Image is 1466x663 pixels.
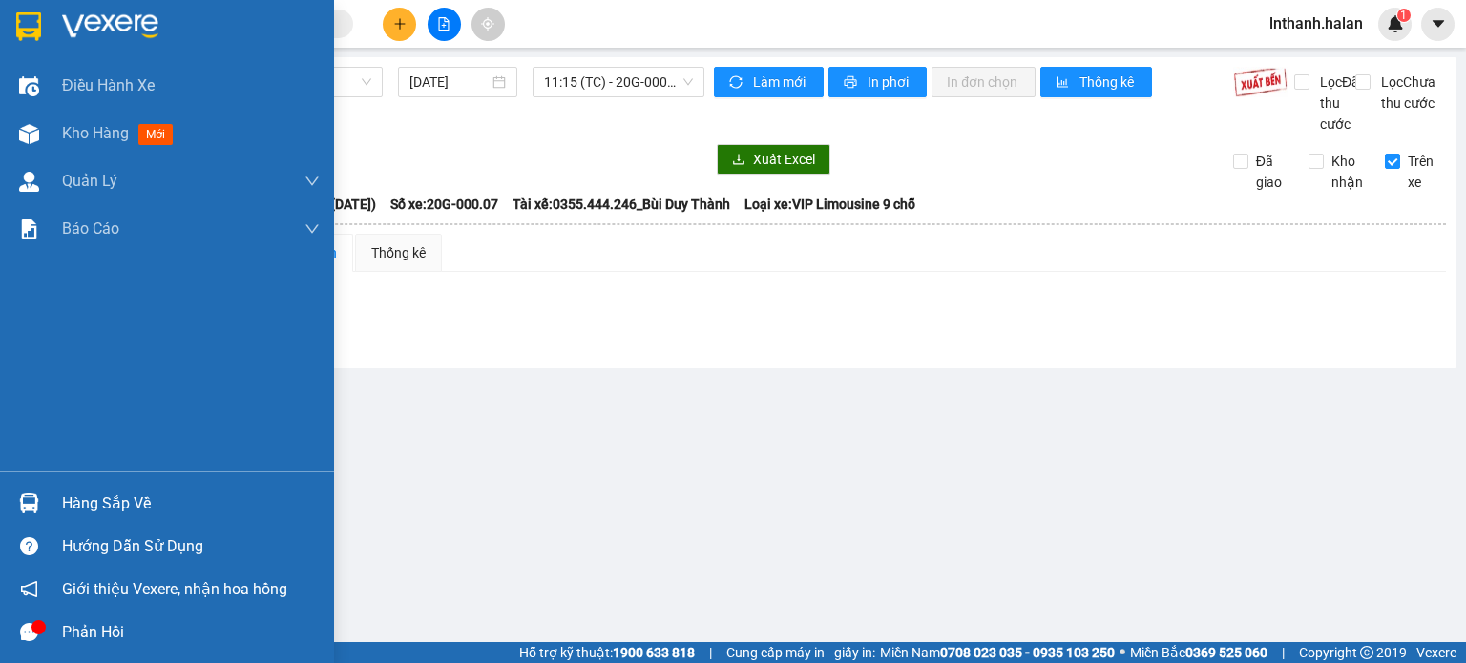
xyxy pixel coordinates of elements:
[19,219,39,239] img: solution-icon
[383,8,416,41] button: plus
[753,149,815,170] span: Xuất Excel
[1400,9,1407,22] span: 1
[390,194,498,215] span: Số xe: 20G-000.07
[1248,151,1295,193] span: Đã giao
[717,144,830,175] button: downloadXuất Excel
[613,645,695,660] strong: 1900 633 818
[729,75,745,91] span: sync
[880,642,1115,663] span: Miền Nam
[1430,15,1447,32] span: caret-down
[1130,642,1267,663] span: Miền Bắc
[709,642,712,663] span: |
[1056,75,1072,91] span: bar-chart
[732,153,745,168] span: download
[940,645,1115,660] strong: 0708 023 035 - 0935 103 250
[744,194,915,215] span: Loại xe: VIP Limousine 9 chỗ
[828,67,927,97] button: printerIn phơi
[1397,9,1411,22] sup: 1
[304,221,320,237] span: down
[304,174,320,189] span: down
[20,623,38,641] span: message
[62,217,119,240] span: Báo cáo
[1312,72,1362,135] span: Lọc Đã thu cước
[471,8,505,41] button: aim
[393,17,407,31] span: plus
[1254,11,1378,35] span: lnthanh.halan
[1400,151,1447,193] span: Trên xe
[1324,151,1371,193] span: Kho nhận
[62,577,287,601] span: Giới thiệu Vexere, nhận hoa hồng
[409,72,488,93] input: 15/08/2025
[19,172,39,192] img: warehouse-icon
[62,169,117,193] span: Quản Lý
[371,242,426,263] div: Thống kê
[62,124,129,142] span: Kho hàng
[868,72,911,93] span: In phơi
[62,489,320,518] div: Hàng sắp về
[932,67,1036,97] button: In đơn chọn
[1421,8,1455,41] button: caret-down
[62,532,320,561] div: Hướng dẫn sử dụng
[481,17,494,31] span: aim
[437,17,450,31] span: file-add
[1040,67,1152,97] button: bar-chartThống kê
[1387,15,1404,32] img: icon-new-feature
[1079,72,1137,93] span: Thống kê
[1185,645,1267,660] strong: 0369 525 060
[844,75,860,91] span: printer
[19,76,39,96] img: warehouse-icon
[138,124,173,145] span: mới
[726,642,875,663] span: Cung cấp máy in - giấy in:
[714,67,824,97] button: syncLàm mới
[20,580,38,598] span: notification
[19,493,39,513] img: warehouse-icon
[1282,642,1285,663] span: |
[513,194,730,215] span: Tài xế: 0355.444.246_Bùi Duy Thành
[16,12,41,41] img: logo-vxr
[1233,67,1288,97] img: 9k=
[1120,649,1125,656] span: ⚪️
[544,68,694,96] span: 11:15 (TC) - 20G-000.07
[519,642,695,663] span: Hỗ trợ kỹ thuật:
[1373,72,1447,114] span: Lọc Chưa thu cước
[62,618,320,647] div: Phản hồi
[428,8,461,41] button: file-add
[19,124,39,144] img: warehouse-icon
[753,72,808,93] span: Làm mới
[62,73,155,97] span: Điều hành xe
[20,537,38,555] span: question-circle
[1360,646,1373,659] span: copyright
